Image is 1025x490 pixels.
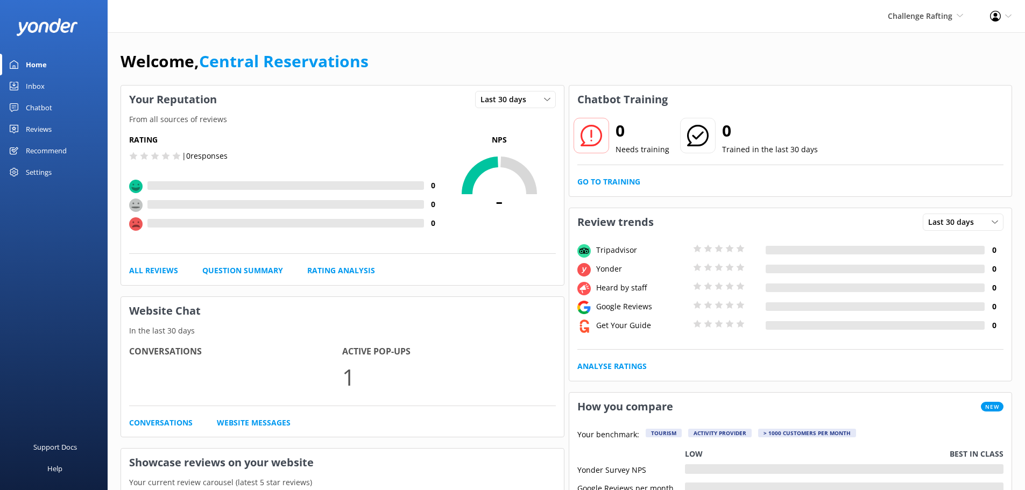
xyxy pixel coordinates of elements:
a: Question Summary [202,265,283,276]
p: From all sources of reviews [121,113,564,125]
h4: 0 [424,180,443,191]
p: NPS [443,134,556,146]
div: Chatbot [26,97,52,118]
p: Your benchmark: [577,429,639,442]
span: Challenge Rafting [888,11,952,21]
h4: Active Pop-ups [342,345,555,359]
div: > 1000 customers per month [758,429,856,437]
div: Home [26,54,47,75]
span: - [443,187,556,214]
div: Yonder Survey NPS [577,464,685,474]
h3: Website Chat [121,297,564,325]
h3: How you compare [569,393,681,421]
img: yonder-white-logo.png [16,18,78,36]
span: New [981,402,1003,411]
h3: Chatbot Training [569,86,676,113]
div: Tripadvisor [593,244,690,256]
p: Needs training [616,144,669,155]
div: Google Reviews [593,301,690,313]
h4: 0 [424,217,443,229]
h4: 0 [985,263,1003,275]
p: In the last 30 days [121,325,564,337]
div: Get Your Guide [593,319,690,331]
h5: Rating [129,134,443,146]
div: Inbox [26,75,45,97]
p: Your current review carousel (latest 5 star reviews) [121,477,564,488]
p: | 0 responses [182,150,228,162]
a: Conversations [129,417,193,429]
a: Website Messages [217,417,291,429]
div: Support Docs [33,436,77,458]
h4: 0 [424,198,443,210]
a: Go to Training [577,176,640,188]
div: Yonder [593,263,690,275]
span: Last 30 days [480,94,533,105]
h2: 0 [616,118,669,144]
h3: Review trends [569,208,662,236]
p: Best in class [950,448,1003,460]
h3: Your Reputation [121,86,225,113]
a: Central Reservations [199,50,369,72]
h4: 0 [985,319,1003,331]
p: Trained in the last 30 days [722,144,818,155]
a: All Reviews [129,265,178,276]
span: Last 30 days [928,216,980,228]
h4: 0 [985,244,1003,256]
div: Tourism [646,429,682,437]
h1: Welcome, [121,48,369,74]
h4: 0 [985,282,1003,294]
div: Heard by staff [593,282,690,294]
h4: 0 [985,301,1003,313]
div: Help [47,458,62,479]
h2: 0 [722,118,818,144]
p: Low [685,448,703,460]
h4: Conversations [129,345,342,359]
div: Reviews [26,118,52,140]
div: Activity Provider [688,429,752,437]
p: 1 [342,359,555,395]
div: Settings [26,161,52,183]
div: Recommend [26,140,67,161]
h3: Showcase reviews on your website [121,449,564,477]
a: Rating Analysis [307,265,375,276]
a: Analyse Ratings [577,360,647,372]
